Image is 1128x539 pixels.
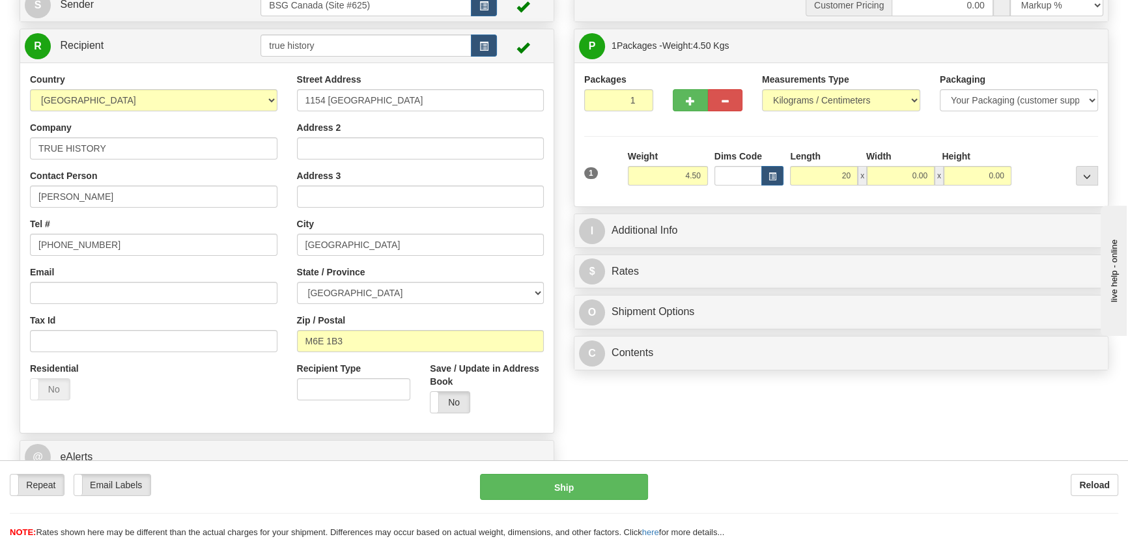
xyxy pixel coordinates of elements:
span: Recipient [60,40,104,51]
b: Reload [1079,480,1110,490]
a: IAdditional Info [579,217,1103,244]
label: Email Labels [74,475,150,495]
span: x [858,166,867,186]
div: live help - online [10,11,120,21]
label: State / Province [297,266,365,279]
label: Width [866,150,892,163]
label: Height [942,150,970,163]
label: Packaging [940,73,985,86]
span: Kgs [713,40,729,51]
span: R [25,33,51,59]
input: Enter a location [297,89,544,111]
label: Street Address [297,73,361,86]
label: Dims Code [714,150,762,163]
span: $ [579,258,605,284]
label: Address 2 [297,121,341,134]
label: Company [30,121,72,134]
iframe: chat widget [1098,203,1127,336]
div: ... [1076,166,1098,186]
label: Packages [584,73,627,86]
span: I [579,218,605,244]
a: R Recipient [25,33,234,59]
label: City [297,217,314,230]
label: Length [790,150,821,163]
span: 1 [612,40,617,51]
span: P [579,33,605,59]
button: Ship [480,474,649,500]
a: here [642,527,659,537]
a: P 1Packages -Weight:4.50 Kgs [579,33,1103,59]
span: NOTE: [10,527,36,537]
label: Email [30,266,54,279]
span: x [935,166,944,186]
label: Tel # [30,217,50,230]
label: No [31,379,70,400]
label: Residential [30,362,79,375]
span: Packages - [612,33,729,59]
span: O [579,299,605,325]
span: eAlerts [60,451,92,462]
a: CContents [579,340,1103,366]
a: $Rates [579,258,1103,285]
span: 4.50 [693,40,711,51]
label: Zip / Postal [297,314,346,327]
span: Weight: [662,40,729,51]
span: @ [25,444,51,470]
span: C [579,340,605,366]
label: Contact Person [30,169,97,182]
span: 1 [584,167,598,179]
button: Reload [1071,474,1118,496]
label: Tax Id [30,314,55,327]
label: Save / Update in Address Book [430,362,544,388]
label: No [430,392,470,413]
label: Repeat [10,475,64,495]
label: Measurements Type [762,73,849,86]
label: Country [30,73,65,86]
a: @ eAlerts [25,444,549,471]
label: Recipient Type [297,362,361,375]
label: Weight [628,150,658,163]
a: OShipment Options [579,299,1103,325]
input: Recipient Id [261,35,471,57]
label: Address 3 [297,169,341,182]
